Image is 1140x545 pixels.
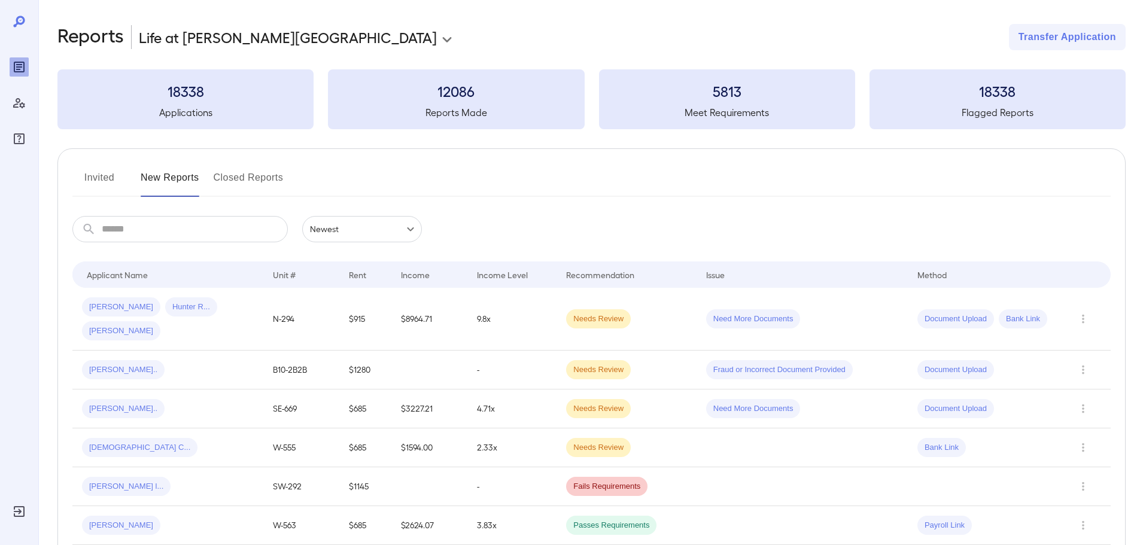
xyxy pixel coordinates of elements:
span: [PERSON_NAME] [82,325,160,337]
span: Needs Review [566,442,631,453]
span: [DEMOGRAPHIC_DATA] C... [82,442,197,453]
h5: Flagged Reports [870,105,1126,120]
span: Payroll Link [917,520,972,531]
h5: Applications [57,105,314,120]
td: $1594.00 [391,428,467,467]
td: - [467,351,557,389]
div: Newest [302,216,422,242]
button: Invited [72,168,126,197]
td: $3227.21 [391,389,467,428]
button: Row Actions [1074,516,1093,535]
button: Transfer Application [1009,24,1126,50]
h2: Reports [57,24,124,50]
div: Income Level [477,267,528,282]
span: Needs Review [566,364,631,376]
div: Method [917,267,947,282]
td: $1280 [339,351,391,389]
button: Row Actions [1074,438,1093,457]
div: Unit # [273,267,296,282]
div: Reports [10,57,29,77]
td: SW-292 [263,467,339,506]
td: 9.8x [467,288,557,351]
span: Fails Requirements [566,481,647,492]
div: Rent [349,267,368,282]
div: FAQ [10,129,29,148]
span: Hunter R... [165,302,217,313]
span: [PERSON_NAME].. [82,403,165,415]
h3: 18338 [57,81,314,101]
h3: 5813 [599,81,855,101]
span: Needs Review [566,313,631,325]
h5: Meet Requirements [599,105,855,120]
button: Closed Reports [214,168,284,197]
td: $8964.71 [391,288,467,351]
span: [PERSON_NAME] l... [82,481,171,492]
span: [PERSON_NAME] [82,302,160,313]
td: $915 [339,288,391,351]
span: Bank Link [999,313,1047,325]
div: Recommendation [566,267,634,282]
span: Need More Documents [706,403,801,415]
p: Life at [PERSON_NAME][GEOGRAPHIC_DATA] [139,28,437,47]
span: Bank Link [917,442,966,453]
div: Manage Users [10,93,29,112]
button: New Reports [141,168,199,197]
span: Need More Documents [706,313,801,325]
span: Document Upload [917,403,994,415]
td: N-294 [263,288,339,351]
h5: Reports Made [328,105,584,120]
td: $2624.07 [391,506,467,545]
td: SE-669 [263,389,339,428]
button: Row Actions [1074,309,1093,328]
td: $685 [339,428,391,467]
button: Row Actions [1074,399,1093,418]
span: Passes Requirements [566,520,656,531]
td: $1145 [339,467,391,506]
td: W-563 [263,506,339,545]
span: Needs Review [566,403,631,415]
td: B10-2B2B [263,351,339,389]
h3: 12086 [328,81,584,101]
td: W-555 [263,428,339,467]
span: Document Upload [917,313,994,325]
div: Applicant Name [87,267,148,282]
div: Issue [706,267,725,282]
span: Fraud or Incorrect Document Provided [706,364,853,376]
summary: 18338Applications12086Reports Made5813Meet Requirements18338Flagged Reports [57,69,1126,129]
td: 4.71x [467,389,557,428]
span: Document Upload [917,364,994,376]
td: - [467,467,557,506]
button: Row Actions [1074,360,1093,379]
td: 3.83x [467,506,557,545]
td: $685 [339,506,391,545]
div: Log Out [10,502,29,521]
span: [PERSON_NAME] [82,520,160,531]
span: [PERSON_NAME].. [82,364,165,376]
td: 2.33x [467,428,557,467]
button: Row Actions [1074,477,1093,496]
td: $685 [339,389,391,428]
div: Income [401,267,430,282]
h3: 18338 [870,81,1126,101]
